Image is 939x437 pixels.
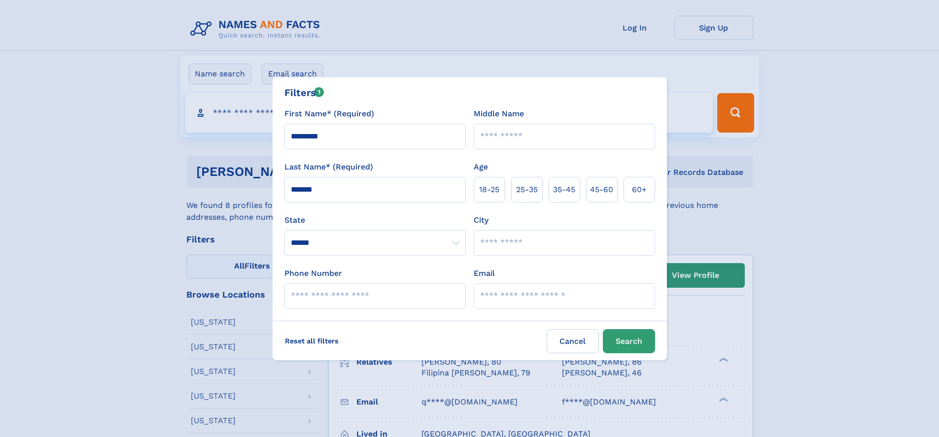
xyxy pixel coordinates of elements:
label: Reset all filters [278,329,345,353]
span: 45‑60 [590,184,613,196]
div: Filters [284,85,324,100]
label: Last Name* (Required) [284,161,373,173]
span: 18‑25 [479,184,499,196]
span: 60+ [632,184,647,196]
span: 25‑35 [516,184,538,196]
label: Middle Name [474,108,524,120]
label: Age [474,161,488,173]
label: City [474,214,488,226]
label: Email [474,268,495,279]
button: Search [603,329,655,353]
label: First Name* (Required) [284,108,374,120]
label: Cancel [547,329,599,353]
label: State [284,214,466,226]
span: 35‑45 [553,184,575,196]
label: Phone Number [284,268,342,279]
